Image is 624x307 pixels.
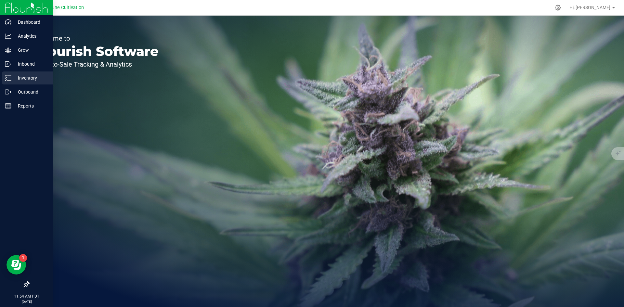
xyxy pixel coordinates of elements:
[19,254,27,262] iframe: Resource center unread badge
[11,102,50,110] p: Reports
[3,293,50,299] p: 11:54 AM PDT
[11,60,50,68] p: Inbound
[5,61,11,67] inline-svg: Inbound
[5,89,11,95] inline-svg: Outbound
[6,255,26,275] iframe: Resource center
[11,74,50,82] p: Inventory
[35,45,159,58] p: Flourish Software
[5,19,11,25] inline-svg: Dashboard
[35,35,159,42] p: Welcome to
[5,33,11,39] inline-svg: Analytics
[49,5,84,10] span: Dune Cultivation
[5,47,11,53] inline-svg: Grow
[11,46,50,54] p: Grow
[11,32,50,40] p: Analytics
[5,103,11,109] inline-svg: Reports
[3,299,50,304] p: [DATE]
[11,18,50,26] p: Dashboard
[5,75,11,81] inline-svg: Inventory
[11,88,50,96] p: Outbound
[35,61,159,68] p: Seed-to-Sale Tracking & Analytics
[554,5,562,11] div: Manage settings
[569,5,612,10] span: Hi, [PERSON_NAME]!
